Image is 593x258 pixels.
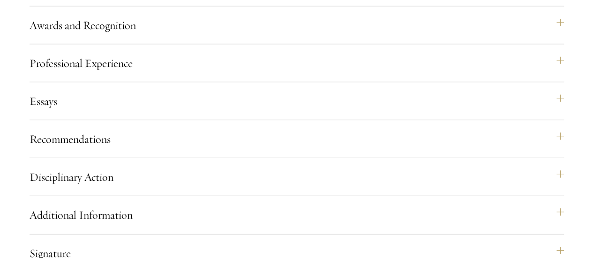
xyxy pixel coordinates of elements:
[30,128,564,150] button: Recommendations
[30,166,564,188] button: Disciplinary Action
[30,90,564,112] button: Essays
[30,52,564,74] button: Professional Experience
[30,204,564,226] button: Additional Information
[30,14,564,37] button: Awards and Recognition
